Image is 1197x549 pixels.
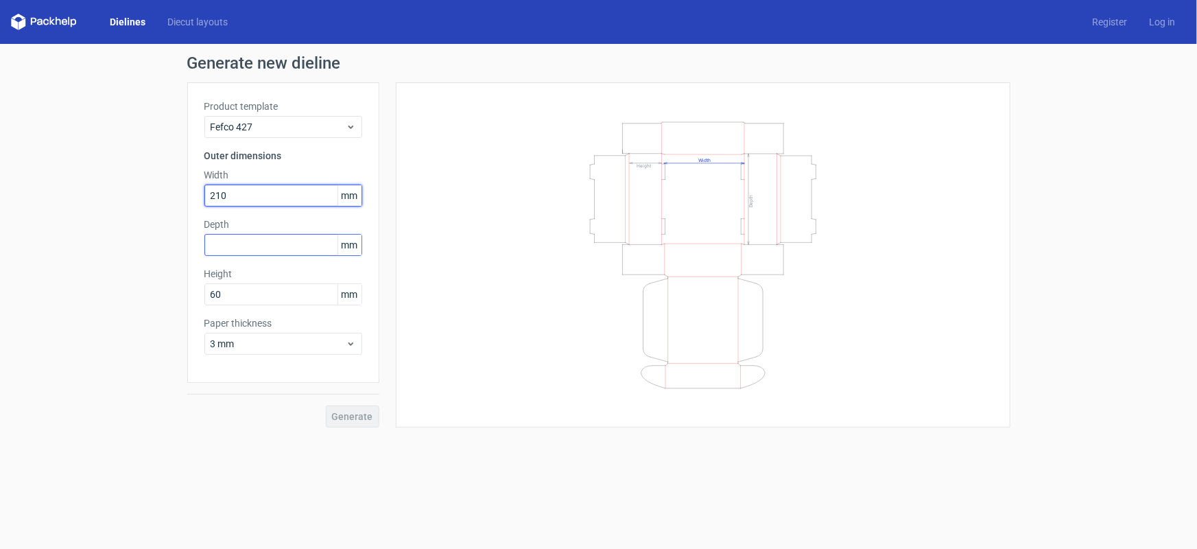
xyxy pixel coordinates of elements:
span: 3 mm [211,337,346,351]
label: Width [204,168,362,182]
label: Height [204,267,362,281]
span: mm [337,284,362,305]
a: Diecut layouts [156,15,239,29]
text: Depth [748,194,754,207]
label: Paper thickness [204,316,362,330]
a: Register [1081,15,1138,29]
span: mm [337,185,362,206]
h3: Outer dimensions [204,149,362,163]
a: Dielines [99,15,156,29]
text: Width [698,156,711,163]
text: Height [637,163,651,168]
label: Depth [204,218,362,231]
span: Fefco 427 [211,120,346,134]
h1: Generate new dieline [187,55,1010,71]
label: Product template [204,100,362,113]
a: Log in [1138,15,1186,29]
span: mm [337,235,362,255]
